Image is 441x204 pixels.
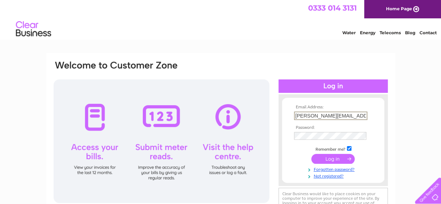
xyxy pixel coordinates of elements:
a: Contact [419,30,437,35]
th: Email Address: [292,105,374,110]
a: Blog [405,30,415,35]
a: Telecoms [380,30,401,35]
div: Clear Business is a trading name of Verastar Limited (registered in [GEOGRAPHIC_DATA] No. 3667643... [54,4,387,34]
a: 0333 014 3131 [308,4,357,12]
td: Remember me? [292,145,374,152]
a: Forgotten password? [294,166,374,172]
a: Energy [360,30,375,35]
input: Submit [311,154,355,164]
a: Not registered? [294,172,374,179]
img: logo.png [16,18,51,40]
a: Water [342,30,356,35]
th: Password: [292,125,374,130]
